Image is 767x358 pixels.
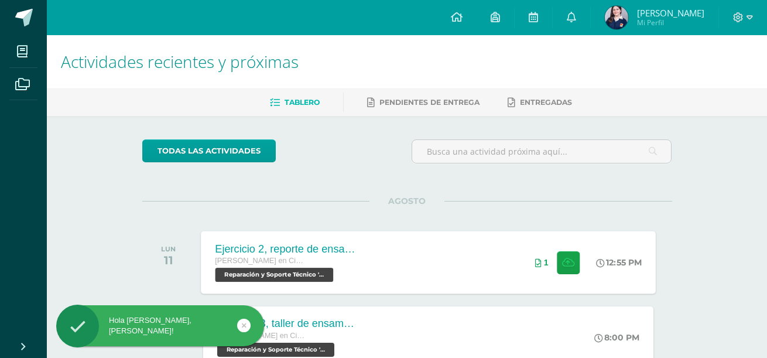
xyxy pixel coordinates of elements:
div: LUN [161,245,176,253]
img: bc454ee332b5e7564552bee85202058b.png [605,6,628,29]
span: Pendientes de entrega [379,98,480,107]
span: 1 [544,258,549,267]
span: [PERSON_NAME] [637,7,704,19]
div: 11 [161,253,176,267]
div: Archivos entregados [535,258,549,267]
span: Entregadas [520,98,572,107]
a: todas las Actividades [142,139,276,162]
span: Mi Perfil [637,18,704,28]
span: AGOSTO [369,196,444,206]
span: Reparación y Soporte Técnico 'A' [215,268,333,282]
div: Ejercicio 2, reporte de ensamblaje [215,243,357,255]
span: Tablero [285,98,320,107]
div: Hola [PERSON_NAME], [PERSON_NAME]! [56,315,264,336]
span: [PERSON_NAME] en Ciencias y Letras con Orientación en Computación [215,257,304,265]
div: Ejercicio 3, taller de ensamblaje [217,318,358,330]
a: Entregadas [508,93,572,112]
div: 12:55 PM [596,257,642,268]
a: Tablero [270,93,320,112]
span: Actividades recientes y próximas [61,50,299,73]
div: 8:00 PM [594,332,639,343]
a: Pendientes de entrega [367,93,480,112]
input: Busca una actividad próxima aquí... [412,140,672,163]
